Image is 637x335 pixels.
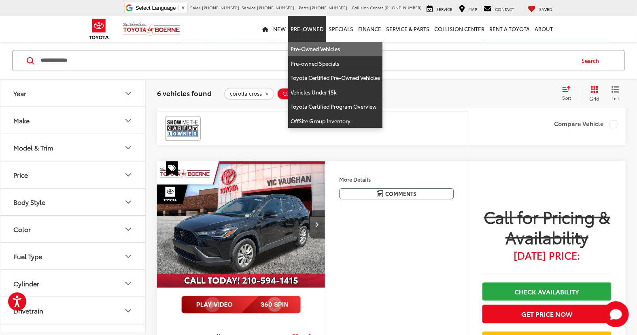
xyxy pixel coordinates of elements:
[482,251,612,259] span: [DATE] Price:
[377,190,383,197] img: Comments
[326,16,356,42] a: Specials
[580,85,605,101] button: Grid View
[0,135,146,161] button: Model & TrimModel & Trim
[482,4,516,13] a: Contact
[136,5,176,11] span: Select Language
[13,117,30,125] div: Make
[157,161,326,288] div: 2024 Toyota Corolla Cross LE 0
[0,243,146,270] button: Fuel TypeFuel Type
[13,198,45,206] div: Body Style
[190,4,201,11] span: Sales
[457,4,479,13] a: Map
[288,71,382,85] a: Toyota Certified Pre-Owned Vehicles
[282,90,304,97] span: Clear All
[0,298,146,324] button: DrivetrainDrivetrain
[0,162,146,188] button: PricePrice
[352,4,383,11] span: Collision Center
[340,188,454,199] button: Comments
[0,107,146,134] button: MakeMake
[181,296,301,314] img: full motion video
[166,161,178,176] span: Special
[157,161,326,288] img: 2024 Toyota Corolla Cross LE
[0,80,146,107] button: YearYear
[384,4,422,11] span: [PHONE_NUMBER]
[562,94,571,101] span: Sort
[271,16,288,42] a: New
[13,307,43,315] div: Drivetrain
[340,176,454,182] h4: More Details
[288,85,382,100] a: Vehicles Under 15k
[288,114,382,128] a: OffSite Group Inventory
[554,120,618,128] label: Compare Vehicle
[288,16,326,42] a: Pre-Owned
[123,22,180,36] img: Vic Vaughan Toyota of Boerne
[482,305,612,323] button: Get Price Now
[123,170,133,180] div: Price
[605,85,626,101] button: List View
[425,4,454,13] a: Service
[257,4,294,11] span: [PHONE_NUMBER]
[123,224,133,234] div: Color
[123,306,133,316] div: Drivetrain
[123,251,133,261] div: Fuel Type
[242,4,256,11] span: Service
[13,280,39,288] div: Cylinder
[0,189,146,215] button: Body StyleBody Style
[13,171,28,179] div: Price
[13,253,42,260] div: Fuel Type
[123,116,133,125] div: Make
[495,6,514,12] span: Contact
[123,279,133,288] div: Cylinder
[0,216,146,243] button: ColorColor
[157,88,212,98] span: 6 vehicles found
[277,88,309,100] button: Clear All
[603,301,629,327] button: Toggle Chat Window
[310,4,347,11] span: [PHONE_NUMBER]
[558,85,580,101] button: Select sort value
[0,271,146,297] button: CylinderCylinder
[356,16,384,42] a: Finance
[167,118,199,139] img: View CARFAX report
[612,94,620,101] span: List
[13,144,53,152] div: Model & Trim
[202,4,239,11] span: [PHONE_NUMBER]
[482,282,612,301] a: Check Availability
[40,51,574,70] input: Search by Make, Model, or Keyword
[123,143,133,152] div: Model & Trim
[482,206,612,247] span: Call for Pricing & Availability
[526,4,554,13] a: My Saved Vehicles
[136,5,186,11] a: Select Language​
[487,16,532,42] a: Rent a Toyota
[309,210,325,238] button: Next image
[288,99,382,114] a: Toyota Certified Program Overview
[532,16,555,42] a: About
[468,6,477,12] span: Map
[603,301,629,327] svg: Start Chat
[123,197,133,207] div: Body Style
[157,161,326,288] a: 2024 Toyota Corolla Cross LE2024 Toyota Corolla Cross LE2024 Toyota Corolla Cross LE2024 Toyota C...
[299,4,309,11] span: Parts
[589,95,599,102] span: Grid
[13,90,26,97] div: Year
[574,50,611,71] button: Search
[178,5,178,11] span: ​
[539,6,552,12] span: Saved
[224,88,274,100] button: remove corolla%20cross
[436,6,452,12] span: Service
[288,56,382,71] a: Pre-owned Specials
[385,190,416,198] span: Comments
[230,90,262,97] span: corolla cross
[180,5,186,11] span: ▼
[13,225,31,233] div: Color
[384,16,432,42] a: Service & Parts: Opens in a new tab
[123,88,133,98] div: Year
[84,16,114,42] img: Toyota
[288,42,382,56] a: Pre-Owned Vehicles
[260,16,271,42] a: Home
[432,16,487,42] a: Collision Center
